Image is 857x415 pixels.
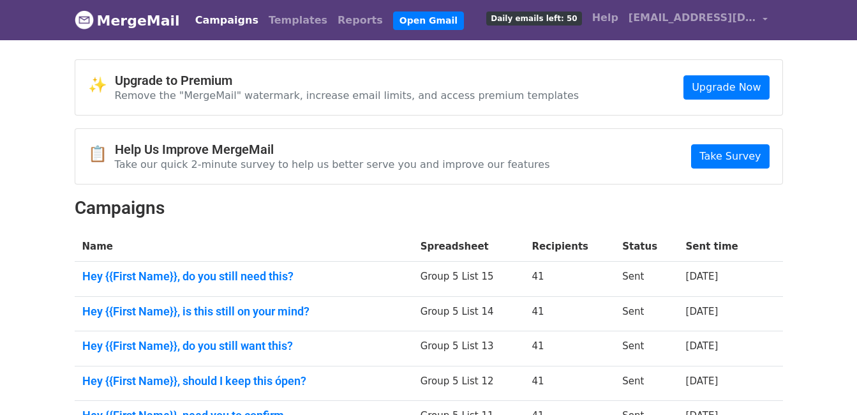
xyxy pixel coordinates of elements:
[413,232,525,262] th: Spreadsheet
[332,8,388,33] a: Reports
[88,145,115,163] span: 📋
[686,375,719,387] a: [DATE]
[686,306,719,317] a: [DATE]
[615,296,678,331] td: Sent
[678,232,764,262] th: Sent time
[615,232,678,262] th: Status
[75,197,783,219] h2: Campaigns
[82,374,405,388] a: ​Hey {{First Name}}, should I keep this ópen?
[413,366,525,401] td: Group 5 List 12
[686,340,719,352] a: [DATE]
[524,366,615,401] td: 41
[264,8,332,33] a: Templates
[190,8,264,33] a: Campaigns
[683,75,769,100] a: Upgrade Now
[115,158,550,171] p: Take our quick 2-minute survey to help us better serve you and improve our features
[75,7,180,34] a: MergeMail
[691,144,769,169] a: Take Survey
[615,366,678,401] td: Sent
[413,262,525,297] td: Group 5 List 15
[413,331,525,366] td: Group 5 List 13
[615,331,678,366] td: Sent
[75,232,413,262] th: Name
[82,339,405,353] a: ​Hey {{First Name}}, do you still want this?
[115,73,579,88] h4: Upgrade to Premium
[686,271,719,282] a: [DATE]
[393,11,464,30] a: Open Gmail
[115,89,579,102] p: Remove the "MergeMail" watermark, increase email limits, and access premium templates
[75,10,94,29] img: MergeMail logo
[88,76,115,94] span: ✨
[486,11,581,26] span: Daily emails left: 50
[524,331,615,366] td: 41
[82,305,405,319] a: ​Hey {{First Name}}, is this still on your mind?
[615,262,678,297] td: Sent
[82,269,405,283] a: ​Hey {{First Name}}, do you still need this?
[587,5,623,31] a: Help
[524,262,615,297] td: 41
[413,296,525,331] td: Group 5 List 14
[115,142,550,157] h4: Help Us Improve MergeMail
[623,5,773,35] a: [EMAIL_ADDRESS][DOMAIN_NAME]
[481,5,586,31] a: Daily emails left: 50
[524,296,615,331] td: 41
[524,232,615,262] th: Recipients
[629,10,756,26] span: [EMAIL_ADDRESS][DOMAIN_NAME]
